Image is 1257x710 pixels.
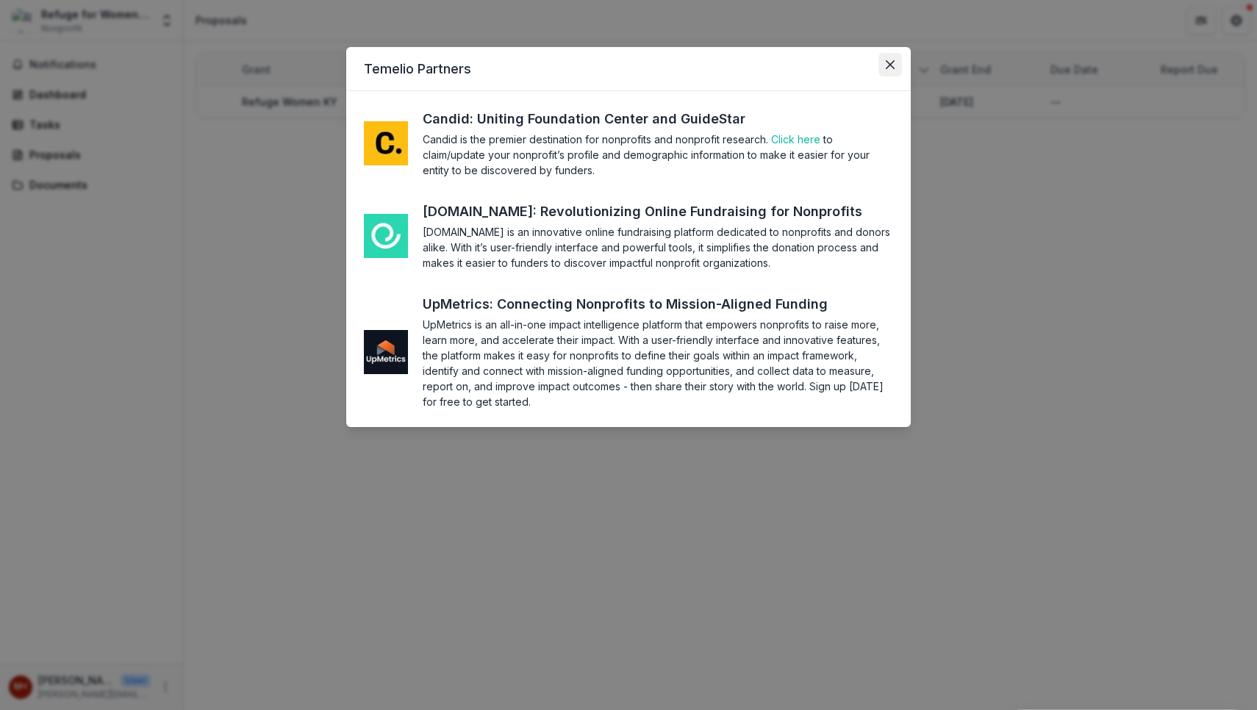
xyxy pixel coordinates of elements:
[364,330,408,374] img: me
[423,132,893,178] section: Candid is the premier destination for nonprofits and nonprofit research. to claim/update your non...
[423,201,889,221] a: [DOMAIN_NAME]: Revolutionizing Online Fundraising for Nonprofits
[364,121,408,165] img: me
[346,47,911,91] header: Temelio Partners
[423,224,893,270] section: [DOMAIN_NAME] is an innovative online fundraising platform dedicated to nonprofits and donors ali...
[364,214,408,258] img: me
[878,53,902,76] button: Close
[423,294,855,314] a: UpMetrics: Connecting Nonprofits to Mission-Aligned Funding
[423,109,773,129] a: Candid: Uniting Foundation Center and GuideStar
[423,317,893,409] section: UpMetrics is an all-in-one impact intelligence platform that empowers nonprofits to raise more, l...
[771,133,820,146] a: Click here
